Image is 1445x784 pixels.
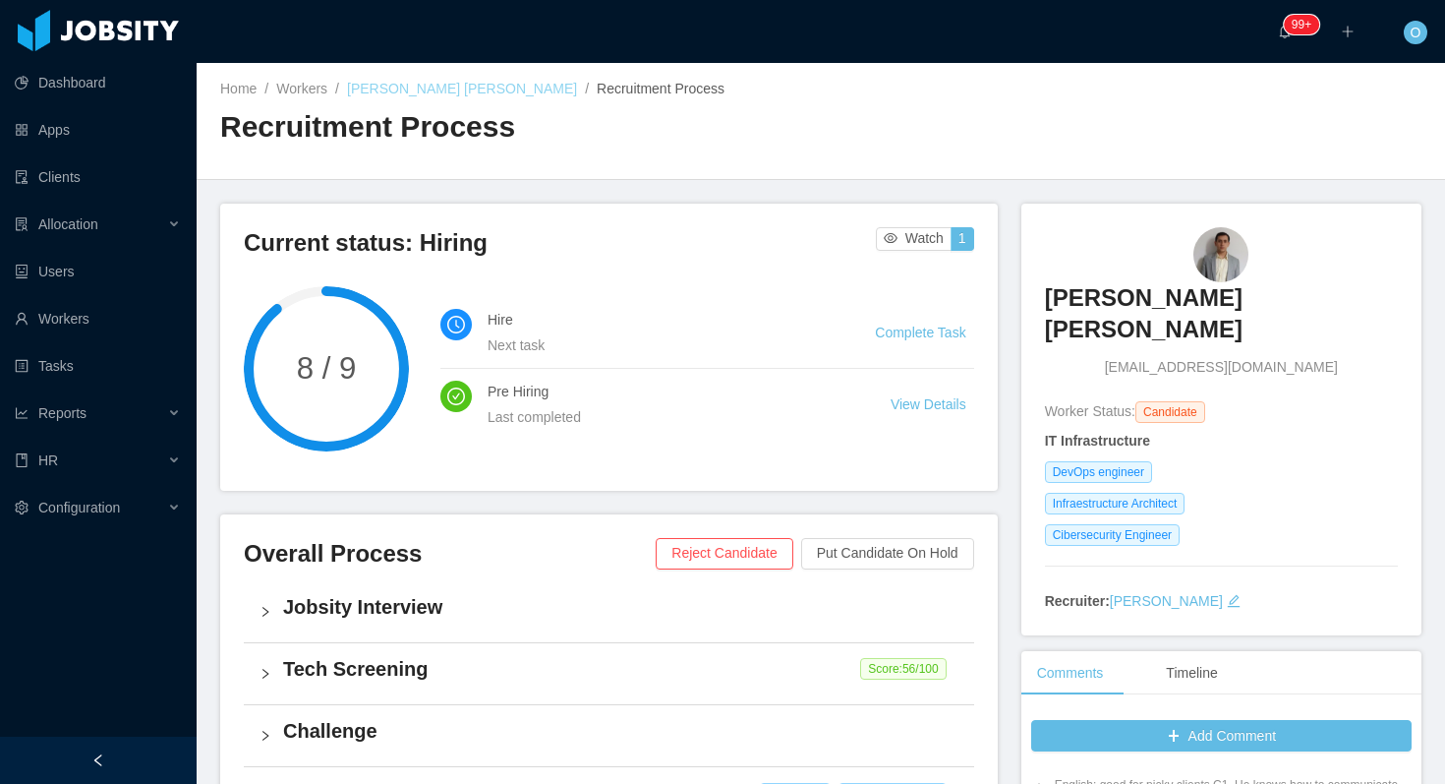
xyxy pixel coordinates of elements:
a: icon: profileTasks [15,346,181,386]
a: Complete Task [875,325,965,340]
a: icon: pie-chartDashboard [15,63,181,102]
span: / [585,81,589,96]
div: Last completed [488,406,843,428]
span: Configuration [38,500,120,515]
a: [PERSON_NAME] [PERSON_NAME] [1045,282,1398,358]
i: icon: book [15,453,29,467]
i: icon: right [260,668,271,680]
a: icon: robotUsers [15,252,181,291]
h3: [PERSON_NAME] [PERSON_NAME] [1045,282,1398,346]
span: Allocation [38,216,98,232]
div: Next task [488,334,828,356]
span: Reports [38,405,87,421]
button: Put Candidate On Hold [801,538,974,570]
span: Cibersecurity Engineer [1045,524,1180,546]
a: Home [220,81,257,96]
h4: Hire [488,309,828,331]
div: icon: rightTech Screening [244,643,974,704]
h4: Tech Screening [283,655,958,683]
h4: Pre Hiring [488,381,843,402]
a: icon: appstoreApps [15,110,181,150]
a: [PERSON_NAME] [1110,593,1223,609]
h4: Jobsity Interview [283,593,958,621]
h3: Overall Process [244,538,656,570]
a: Workers [276,81,327,96]
h2: Recruitment Process [220,107,821,148]
div: Comments [1021,651,1120,695]
strong: Recruiter: [1045,593,1110,609]
a: icon: userWorkers [15,299,181,338]
span: Recruitment Process [597,81,724,96]
a: View Details [891,396,966,412]
i: icon: clock-circle [447,316,465,333]
span: Score: 56 /100 [860,658,946,680]
i: icon: check-circle [447,388,465,405]
sup: 1637 [1284,15,1319,34]
span: Worker Status: [1045,403,1135,419]
a: icon: auditClients [15,157,181,197]
i: icon: right [260,730,271,742]
button: icon: eyeWatch [876,227,952,251]
span: DevOps engineer [1045,461,1152,483]
span: Candidate [1135,401,1205,423]
i: icon: edit [1227,594,1241,608]
strong: IT Infrastructure [1045,433,1150,449]
h3: Current status: Hiring [244,227,876,259]
i: icon: bell [1278,25,1292,38]
div: icon: rightJobsity Interview [244,581,974,642]
div: Timeline [1150,651,1233,695]
span: / [264,81,268,96]
span: O [1411,21,1421,44]
span: [EMAIL_ADDRESS][DOMAIN_NAME] [1105,357,1338,378]
span: Infraestructure Architect [1045,493,1185,514]
button: 1 [951,227,974,251]
h4: Challenge [283,717,958,745]
span: / [335,81,339,96]
i: icon: setting [15,501,29,514]
button: icon: plusAdd Comment [1031,720,1412,752]
span: 8 / 9 [244,353,409,384]
div: icon: rightChallenge [244,705,974,766]
img: 4ab1fc72-101f-4c12-9cd9-cb79019ff054_669ec15f69783-90w.png [1193,227,1248,282]
button: Reject Candidate [656,538,792,570]
span: HR [38,452,58,468]
i: icon: plus [1341,25,1355,38]
i: icon: right [260,606,271,618]
i: icon: solution [15,217,29,231]
i: icon: line-chart [15,406,29,420]
a: [PERSON_NAME] [PERSON_NAME] [347,81,577,96]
